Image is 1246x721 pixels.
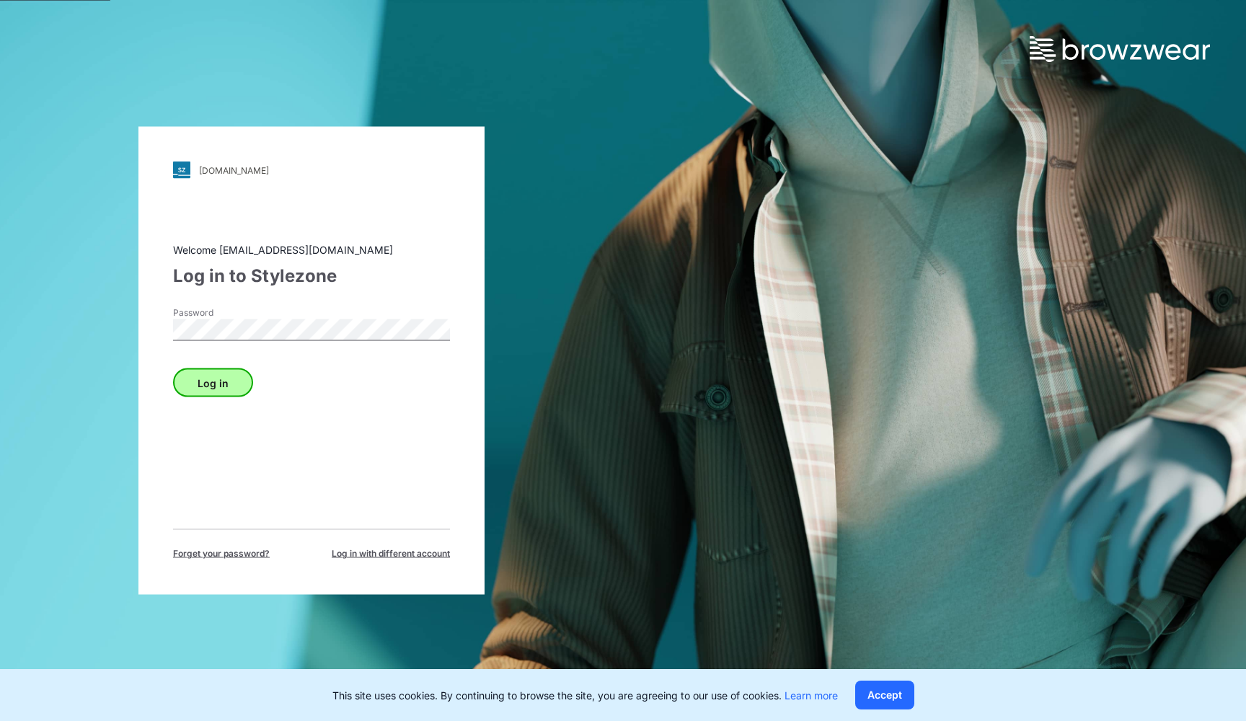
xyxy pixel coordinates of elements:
[199,164,269,175] div: [DOMAIN_NAME]
[855,681,914,709] button: Accept
[173,162,450,179] a: [DOMAIN_NAME]
[173,368,253,397] button: Log in
[332,688,838,703] p: This site uses cookies. By continuing to browse the site, you are agreeing to our use of cookies.
[173,306,274,319] label: Password
[1030,36,1210,62] img: browzwear-logo.73288ffb.svg
[785,689,838,702] a: Learn more
[173,162,190,179] img: svg+xml;base64,PHN2ZyB3aWR0aD0iMjgiIGhlaWdodD0iMjgiIHZpZXdCb3g9IjAgMCAyOCAyOCIgZmlsbD0ibm9uZSIgeG...
[173,547,270,560] span: Forget your password?
[332,547,450,560] span: Log in with different account
[173,263,450,289] div: Log in to Stylezone
[173,242,450,257] div: Welcome [EMAIL_ADDRESS][DOMAIN_NAME]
